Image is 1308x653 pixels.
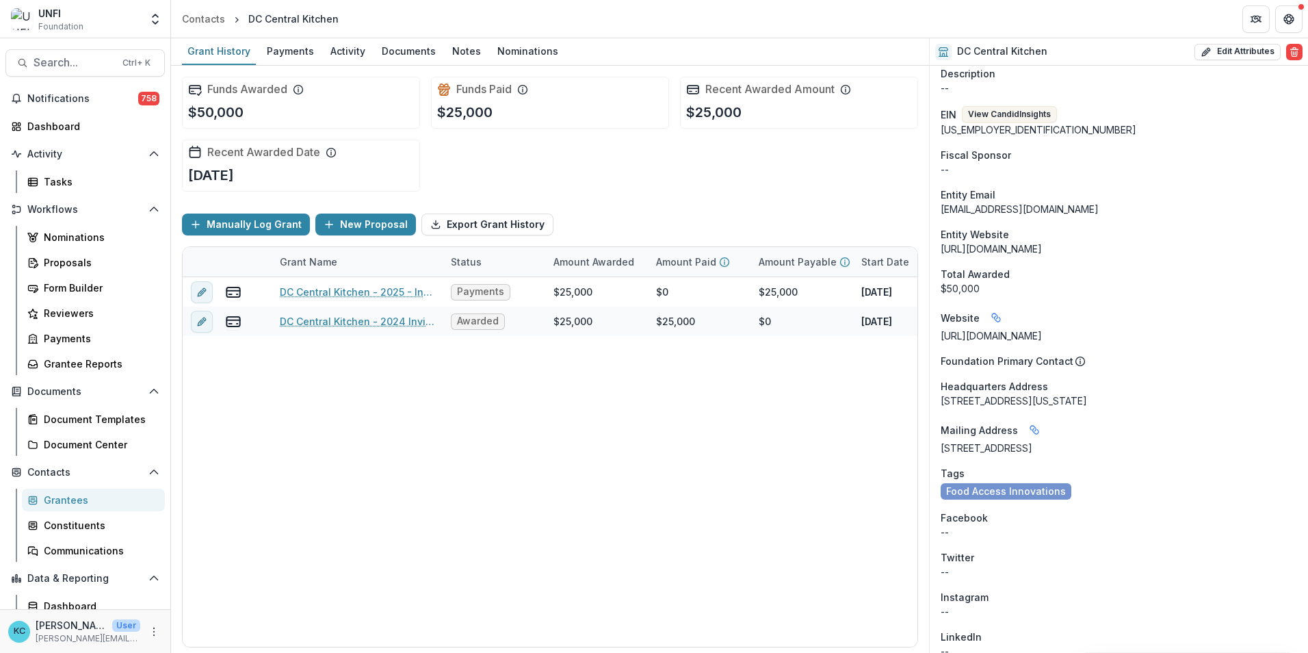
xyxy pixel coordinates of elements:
[27,204,143,216] span: Workflows
[443,247,545,277] div: Status
[941,188,995,202] span: Entity Email
[941,550,974,565] span: Twitter
[272,255,345,269] div: Grant Name
[686,102,742,123] p: $25,000
[750,247,853,277] div: Amount Payable
[44,331,154,346] div: Payments
[207,83,287,96] h2: Funds Awarded
[182,12,225,26] div: Contacts
[759,285,798,299] div: $25,000
[941,394,1297,408] div: [STREET_ADDRESS][US_STATE]
[36,618,107,632] p: [PERSON_NAME]
[22,408,165,431] a: Document Templates
[456,83,512,96] h2: Funds Paid
[1023,419,1045,441] button: Linked binding
[941,441,1297,455] div: [STREET_ADDRESS]
[44,599,154,613] div: Dashboard
[191,311,213,333] button: edit
[941,590,989,604] span: Instagram
[261,41,319,61] div: Payments
[941,202,1297,216] div: [EMAIL_ADDRESS][DOMAIN_NAME]
[22,226,165,248] a: Nominations
[941,81,1297,95] p: --
[985,307,1007,329] button: Linked binding
[14,627,25,636] div: Kristine Creveling
[207,146,320,159] h2: Recent Awarded Date
[22,489,165,511] a: Grantees
[27,386,143,398] span: Documents
[941,511,988,525] span: Facebook
[36,632,140,645] p: [PERSON_NAME][EMAIL_ADDRESS][PERSON_NAME][DOMAIN_NAME]
[248,12,339,26] div: DC Central Kitchen
[941,66,995,81] span: Description
[188,102,244,123] p: $50,000
[941,162,1297,177] div: --
[5,461,165,483] button: Open Contacts
[443,255,490,269] div: Status
[22,170,165,193] a: Tasks
[182,38,256,65] a: Grant History
[648,247,750,277] div: Amount Paid
[38,6,83,21] div: UNFI
[447,38,486,65] a: Notes
[941,565,1297,579] div: --
[22,353,165,375] a: Grantee Reports
[447,41,486,61] div: Notes
[941,148,1011,162] span: Fiscal Sponsor
[44,543,154,558] div: Communications
[225,284,241,300] button: view-payments
[138,92,159,105] span: 758
[941,123,1297,137] div: [US_EMPLOYER_IDENTIFICATION_NUMBER]
[176,9,344,29] nav: breadcrumb
[1286,44,1303,60] button: Delete
[44,255,154,270] div: Proposals
[22,302,165,324] a: Reviewers
[325,41,371,61] div: Activity
[280,314,434,329] a: DC Central Kitchen - 2024 Invitation Only Grant
[656,255,716,269] p: Amount Paid
[941,423,1018,437] span: Mailing Address
[182,41,256,61] div: Grant History
[946,486,1066,498] span: Food Access Innovations
[315,214,416,235] button: New Proposal
[941,354,1073,368] p: Foundation Primary Contact
[44,493,154,507] div: Grantees
[759,314,771,329] div: $0
[853,247,956,277] div: Start Date
[27,119,154,133] div: Dashboard
[421,214,553,235] button: Export Grant History
[5,381,165,402] button: Open Documents
[11,8,33,30] img: UNFI
[941,630,982,644] span: LinkedIn
[553,285,592,299] div: $25,000
[22,251,165,274] a: Proposals
[44,412,154,426] div: Document Templates
[22,327,165,350] a: Payments
[545,247,648,277] div: Amount Awarded
[705,83,835,96] h2: Recent Awarded Amount
[5,567,165,589] button: Open Data & Reporting
[27,93,138,105] span: Notifications
[22,595,165,617] a: Dashboard
[656,285,668,299] div: $0
[437,102,493,123] p: $25,000
[853,255,917,269] div: Start Date
[941,242,1297,256] div: [URL][DOMAIN_NAME]
[941,330,1042,342] a: [URL][DOMAIN_NAME]
[376,41,441,61] div: Documents
[34,56,114,69] span: Search...
[656,314,695,329] div: $25,000
[22,277,165,299] a: Form Builder
[5,88,165,110] button: Notifications758
[861,314,892,329] p: [DATE]
[27,149,143,160] span: Activity
[38,21,83,33] span: Foundation
[5,115,165,138] a: Dashboard
[44,518,154,533] div: Constituents
[941,525,1297,539] div: --
[941,311,980,325] span: Website
[44,357,154,371] div: Grantee Reports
